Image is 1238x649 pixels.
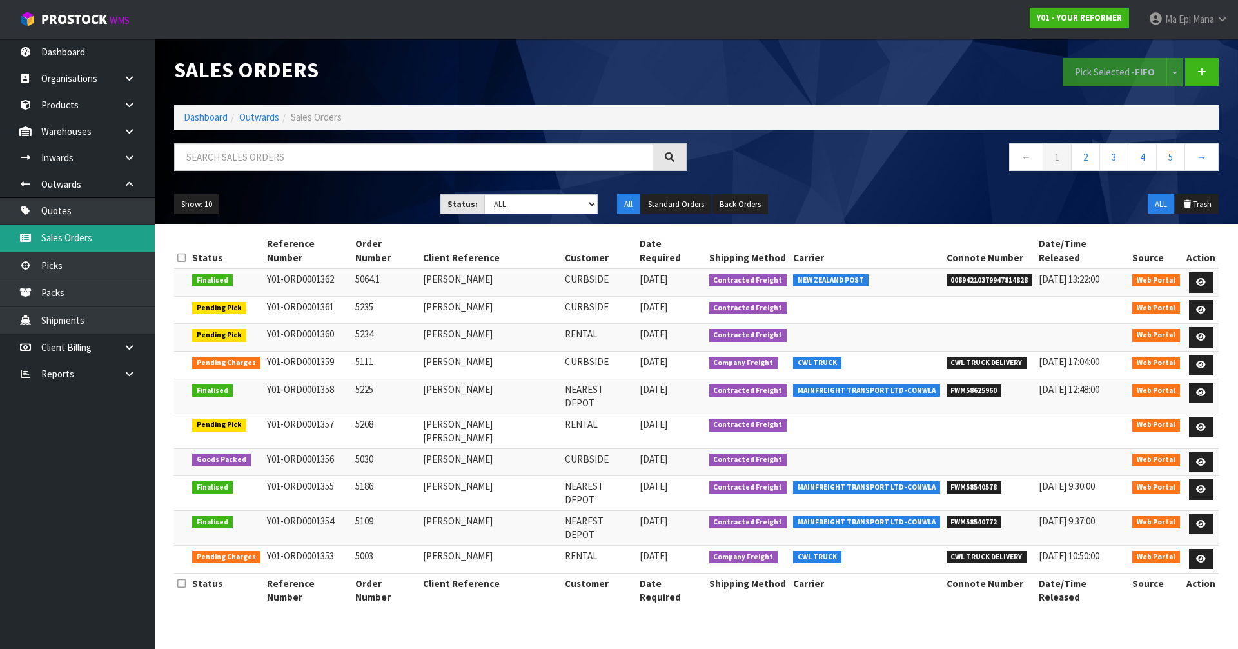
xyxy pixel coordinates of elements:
td: [PERSON_NAME] [420,324,562,352]
span: [DATE] [640,418,667,430]
th: Client Reference [420,234,562,268]
td: Y01-ORD0001353 [264,545,353,573]
span: [DATE] [640,273,667,285]
th: Status [189,573,264,607]
span: Contracted Freight [709,274,787,287]
span: 00894210379947814828 [947,274,1033,287]
td: 5003 [352,545,420,573]
td: [PERSON_NAME] [420,351,562,379]
th: Status [189,234,264,268]
th: Reference Number [264,573,353,607]
strong: Y01 - YOUR REFORMER [1037,12,1122,23]
span: Contracted Freight [709,302,787,315]
span: Pending Charges [192,357,260,370]
th: Date Required [636,573,706,607]
span: [DATE] 9:37:00 [1039,515,1095,527]
button: Trash [1175,194,1219,215]
span: [DATE] 13:22:00 [1039,273,1099,285]
th: Customer [562,573,636,607]
span: [DATE] 10:50:00 [1039,550,1099,562]
button: ALL [1148,194,1174,215]
th: Date Required [636,234,706,268]
td: CURBSIDE [562,268,636,296]
button: Pick Selected -FIFO [1063,58,1167,86]
th: Customer [562,234,636,268]
td: RENTAL [562,414,636,448]
td: Y01-ORD0001355 [264,476,353,511]
td: CURBSIDE [562,351,636,379]
a: 5 [1156,143,1185,171]
td: [PERSON_NAME] [420,379,562,414]
td: RENTAL [562,324,636,352]
a: → [1184,143,1219,171]
span: Contracted Freight [709,419,787,432]
span: [DATE] [640,328,667,340]
th: Date/Time Released [1036,234,1129,268]
span: CWL TRUCK DELIVERY [947,551,1027,564]
td: [PERSON_NAME] [420,510,562,545]
span: Company Freight [709,357,778,370]
th: Carrier [790,573,943,607]
td: Y01-ORD0001362 [264,268,353,296]
td: 5235 [352,296,420,324]
td: NEAREST DEPOT [562,379,636,414]
span: FWM58625960 [947,384,1002,397]
td: 5111 [352,351,420,379]
span: [DATE] [640,550,667,562]
td: [PERSON_NAME] [420,296,562,324]
td: Y01-ORD0001354 [264,510,353,545]
th: Shipping Method [706,573,791,607]
span: Contracted Freight [709,481,787,494]
td: CURBSIDE [562,448,636,476]
a: Dashboard [184,111,228,123]
span: MAINFREIGHT TRANSPORT LTD -CONWLA [793,516,940,529]
td: Y01-ORD0001359 [264,351,353,379]
span: [DATE] [640,301,667,313]
span: Pending Pick [192,329,246,342]
span: ProStock [41,11,107,28]
span: Finalised [192,516,233,529]
span: CWL TRUCK DELIVERY [947,357,1027,370]
span: Web Portal [1132,302,1180,315]
button: All [617,194,640,215]
span: NEW ZEALAND POST [793,274,869,287]
strong: Status: [447,199,478,210]
a: 1 [1043,143,1072,171]
a: 3 [1099,143,1128,171]
span: Web Portal [1132,274,1180,287]
td: 5234 [352,324,420,352]
button: Show: 10 [174,194,219,215]
span: MAINFREIGHT TRANSPORT LTD -CONWLA [793,384,940,397]
span: Pending Charges [192,551,260,564]
span: Goods Packed [192,454,251,466]
span: [DATE] 12:48:00 [1039,383,1099,395]
th: Source [1129,234,1183,268]
td: [PERSON_NAME] [PERSON_NAME] [420,414,562,448]
a: Y01 - YOUR REFORMER [1030,8,1129,28]
span: [DATE] [640,515,667,527]
span: Finalised [192,384,233,397]
td: 5208 [352,414,420,448]
span: Web Portal [1132,329,1180,342]
span: Ma Epi [1165,13,1191,25]
td: 5064.1 [352,268,420,296]
span: FWM58540578 [947,481,1002,494]
th: Reference Number [264,234,353,268]
td: 5109 [352,510,420,545]
button: Back Orders [712,194,768,215]
td: [PERSON_NAME] [420,476,562,511]
span: Company Freight [709,551,778,564]
th: Connote Number [943,234,1036,268]
td: 5186 [352,476,420,511]
span: MAINFREIGHT TRANSPORT LTD -CONWLA [793,481,940,494]
a: ← [1009,143,1043,171]
span: Sales Orders [291,111,342,123]
span: Contracted Freight [709,384,787,397]
span: [DATE] [640,480,667,492]
span: CWL TRUCK [793,357,841,370]
th: Connote Number [943,573,1036,607]
span: Finalised [192,274,233,287]
small: WMS [110,14,130,26]
span: [DATE] [640,383,667,395]
td: Y01-ORD0001361 [264,296,353,324]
